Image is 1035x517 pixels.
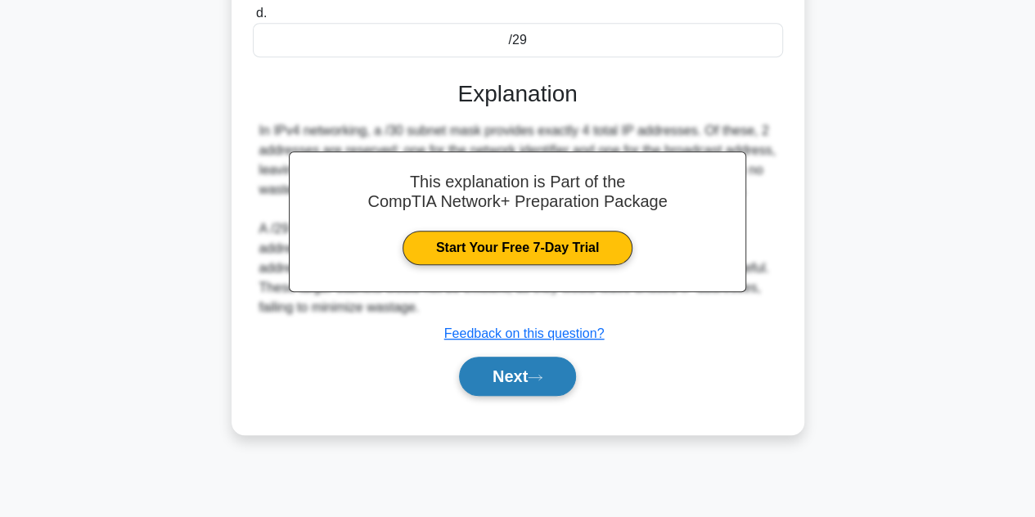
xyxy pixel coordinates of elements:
[403,231,632,265] a: Start Your Free 7-Day Trial
[263,80,773,108] h3: Explanation
[253,23,783,57] div: /29
[444,326,605,340] a: Feedback on this question?
[459,357,576,396] button: Next
[259,121,776,317] div: In IPv4 networking, a /30 subnet mask provides exactly 4 total IP addresses. Of these, 2 addresse...
[256,6,267,20] span: d.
